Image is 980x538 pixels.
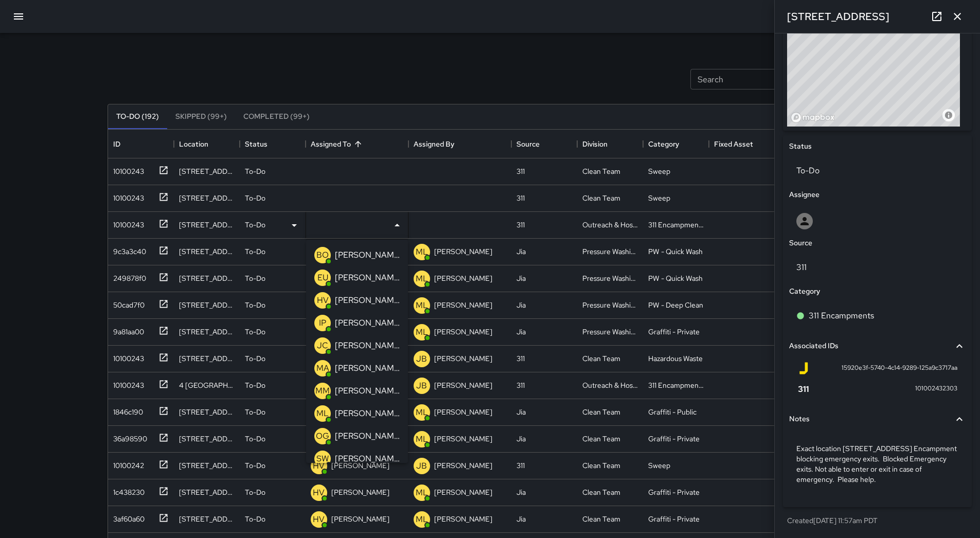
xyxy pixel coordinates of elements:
p: To-Do [245,434,265,444]
p: To-Do [245,327,265,337]
div: Assigned To [311,130,351,158]
div: Pressure Washing [582,300,638,310]
div: Location [179,130,208,158]
div: Graffiti - Private [648,434,700,444]
p: ML [416,433,428,445]
div: 10100243 [109,349,144,364]
p: JC [317,339,328,352]
div: Sweep [648,193,670,203]
p: ML [316,407,329,420]
button: Close [390,218,404,232]
p: EU [317,272,328,284]
p: HV [317,294,329,307]
p: [PERSON_NAME] [331,460,389,471]
p: [PERSON_NAME] [335,317,400,329]
div: Pressure Washing [582,273,638,283]
p: To-Do [245,166,265,176]
div: Graffiti - Private [648,327,700,337]
div: 311 [516,166,525,176]
p: [PERSON_NAME] [335,294,400,307]
p: ML [416,246,428,258]
p: To-Do [245,353,265,364]
div: Category [643,130,709,158]
p: [PERSON_NAME] [335,362,400,374]
div: Clean Team [582,487,620,497]
button: Completed (99+) [235,104,318,129]
div: 10100242 [109,456,144,471]
div: 9c3a3c40 [109,242,146,257]
div: Jia [516,300,526,310]
div: 1400 Mission Street [179,407,235,417]
p: [PERSON_NAME] [335,339,400,352]
p: To-Do [245,514,265,524]
p: To-Do [245,300,265,310]
div: PW - Quick Wash [648,246,703,257]
div: Jia [516,487,526,497]
div: Jia [516,434,526,444]
div: Clean Team [582,166,620,176]
div: 10 Mason Street [179,273,235,283]
div: 311 [516,220,525,230]
p: To-Do [245,380,265,390]
p: [PERSON_NAME] [434,246,492,257]
div: 311 Encampments [648,220,704,230]
div: Division [577,130,643,158]
div: Source [511,130,577,158]
p: [PERSON_NAME] [335,407,400,420]
p: [PERSON_NAME] [434,327,492,337]
div: Source [516,130,540,158]
div: Pressure Washing [582,246,638,257]
div: Graffiti - Private [648,487,700,497]
div: Assigned To [306,130,408,158]
div: 51 Mason Street [179,246,235,257]
p: [PERSON_NAME] [335,430,400,442]
p: To-Do [245,220,265,230]
div: 10100243 [109,376,144,390]
div: 1230 Market Street [179,434,235,444]
div: Fixed Asset [709,130,775,158]
p: ML [416,273,428,285]
p: MA [316,362,329,374]
p: IP [319,317,326,329]
div: 10100243 [109,216,144,230]
p: [PERSON_NAME] [434,460,492,471]
div: PW - Quick Wash [648,273,703,283]
p: MM [315,385,330,397]
div: Jia [516,514,526,524]
p: HV [313,487,325,499]
div: 311 [516,460,525,471]
div: Sweep [648,166,670,176]
p: ML [416,513,428,526]
p: ML [416,299,428,312]
div: Graffiti - Private [648,514,700,524]
div: ID [113,130,120,158]
div: 9a81aa00 [109,322,144,337]
div: 471 Jessie Street [179,353,235,364]
div: Jia [516,407,526,417]
p: [PERSON_NAME] Weekly [335,453,400,465]
p: SW [316,453,329,465]
div: 1846c190 [109,403,143,417]
button: Sort [351,137,365,151]
p: HV [313,460,325,472]
div: 976 Folsom Street [179,514,235,524]
p: JB [416,380,427,392]
div: 4 Mint Plaza [179,380,235,390]
div: Hazardous Waste [648,353,703,364]
div: 249878f0 [109,269,146,283]
div: Status [245,130,268,158]
p: To-Do [245,460,265,471]
div: 1c438230 [109,483,145,497]
div: 311 [516,193,525,203]
p: [PERSON_NAME] [434,300,492,310]
div: 3af60a60 [109,510,145,524]
div: 311 [516,353,525,364]
div: 1020 Market Street [179,327,235,337]
div: Graffiti - Public [648,407,697,417]
div: Category [648,130,679,158]
p: ML [416,487,428,499]
div: Jia [516,327,526,337]
div: Sweep [648,460,670,471]
p: ML [416,406,428,419]
button: To-Do (192) [108,104,167,129]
